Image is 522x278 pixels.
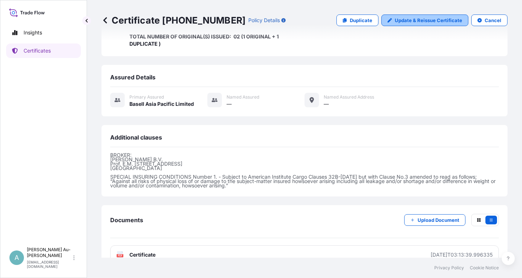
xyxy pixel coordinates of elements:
span: Basell Asia Pacific Limited [129,100,194,108]
a: Update & Reissue Certificate [381,14,468,26]
p: Certificates [24,47,51,54]
p: Update & Reissue Certificate [395,17,462,24]
p: Policy Details [248,17,280,24]
span: Certificate [129,251,156,258]
span: Documents [110,216,143,224]
p: [PERSON_NAME] Au-[PERSON_NAME] [27,247,72,258]
a: Privacy Policy [434,265,464,271]
span: — [227,100,232,108]
button: Cancel [471,14,507,26]
a: Duplicate [336,14,378,26]
p: Insights [24,29,42,36]
text: PDF [118,254,123,257]
a: Cookie Notice [470,265,499,271]
span: Additional clauses [110,134,162,141]
span: Named Assured Address [324,94,374,100]
p: Certificate [PHONE_NUMBER] [101,14,245,26]
span: A [14,254,19,261]
span: Primary assured [129,94,164,100]
span: Named Assured [227,94,259,100]
a: PDFCertificate[DATE]T03:13:39.996335 [110,245,499,264]
p: Upload Document [418,216,459,224]
p: BROKER: [PERSON_NAME] B.V. Prof. E.M. [STREET_ADDRESS] [GEOGRAPHIC_DATA] SPECIAL INSURING CONDITI... [110,153,499,188]
a: Insights [6,25,81,40]
span: Assured Details [110,74,156,81]
p: [EMAIL_ADDRESS][DOMAIN_NAME] [27,260,72,269]
p: Cancel [485,17,501,24]
button: Upload Document [404,214,465,226]
div: [DATE]T03:13:39.996335 [431,251,493,258]
p: Duplicate [350,17,372,24]
a: Certificates [6,43,81,58]
span: — [324,100,329,108]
